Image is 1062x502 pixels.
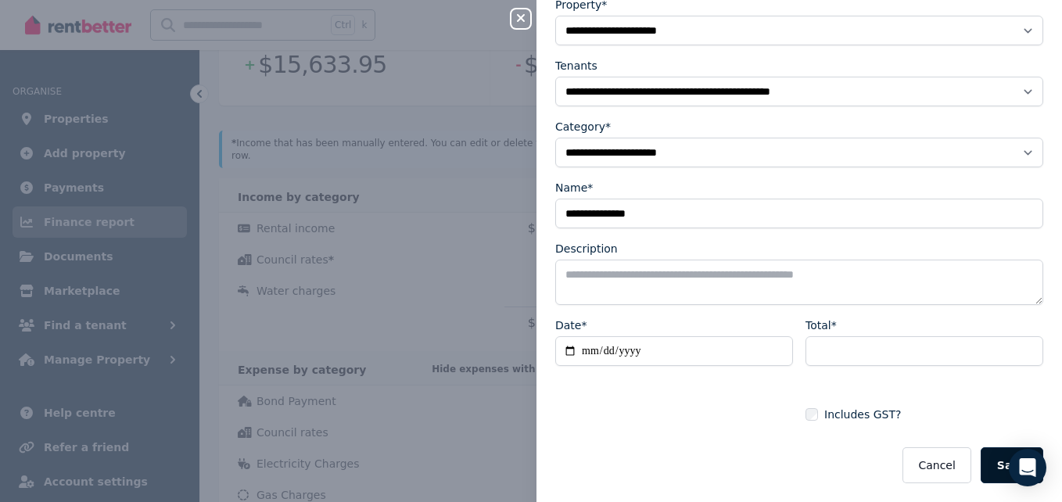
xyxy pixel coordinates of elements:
[555,317,587,333] label: Date*
[555,119,611,134] label: Category*
[555,58,597,74] label: Tenants
[555,180,593,195] label: Name*
[1009,449,1046,486] div: Open Intercom Messenger
[981,447,1043,483] button: Save
[824,407,901,422] span: Includes GST?
[555,241,618,256] label: Description
[805,408,818,421] input: Includes GST?
[902,447,971,483] button: Cancel
[805,317,837,333] label: Total*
